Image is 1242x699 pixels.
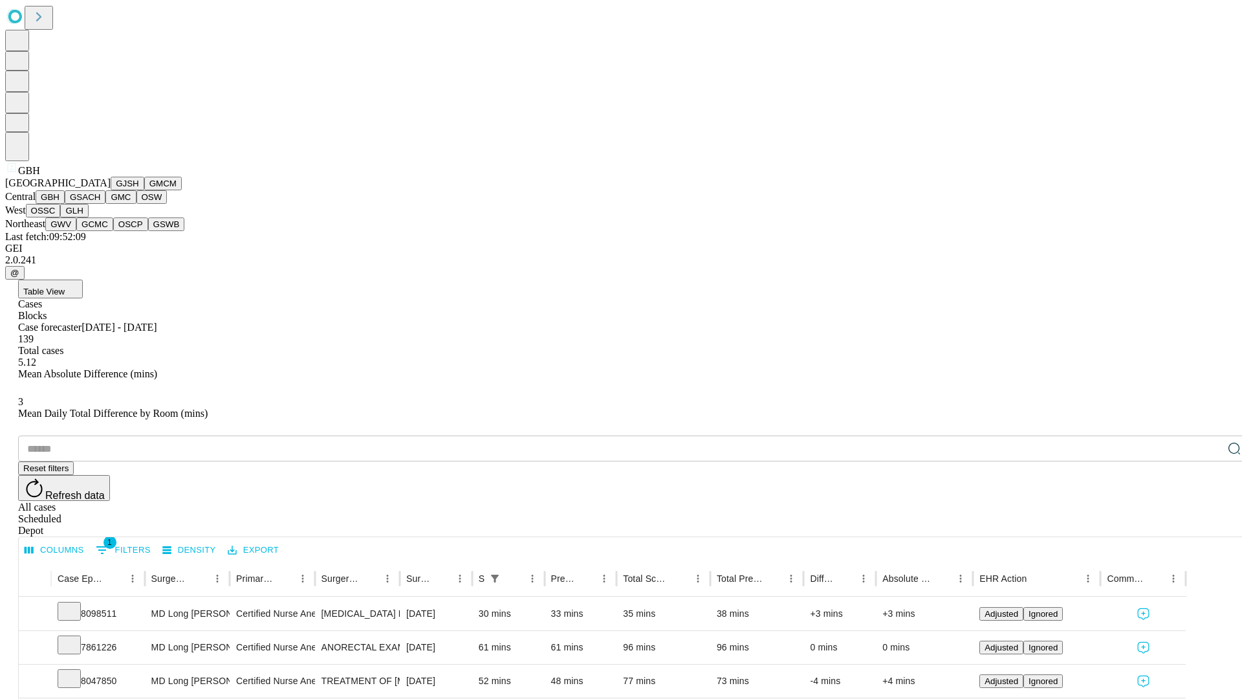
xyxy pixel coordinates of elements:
span: 1 [103,536,116,549]
button: Sort [1028,570,1046,588]
button: Menu [1079,570,1097,588]
button: Sort [933,570,952,588]
button: Menu [855,570,873,588]
button: Menu [294,570,312,588]
div: Certified Nurse Anesthetist [236,597,308,630]
button: Menu [451,570,469,588]
div: Scheduled In Room Duration [479,573,485,584]
button: Adjusted [979,641,1023,654]
div: [DATE] [406,665,466,698]
div: ANORECTAL EXAM UNDER ANESTHESIA [321,631,393,664]
span: Case forecaster [18,322,82,333]
button: Expand [25,603,45,626]
span: Total cases [18,345,63,356]
button: Menu [523,570,541,588]
button: Menu [952,570,970,588]
div: 8047850 [58,665,138,698]
button: Menu [782,570,800,588]
button: GCMC [76,217,113,231]
button: OSSC [26,204,61,217]
span: [GEOGRAPHIC_DATA] [5,177,111,188]
div: 0 mins [810,631,869,664]
div: Total Scheduled Duration [623,573,670,584]
button: Reset filters [18,461,74,475]
button: Sort [190,570,208,588]
div: 38 mins [717,597,798,630]
button: Table View [18,280,83,298]
span: Mean Daily Total Difference by Room (mins) [18,408,208,419]
div: 1 active filter [486,570,504,588]
button: Sort [671,570,689,588]
span: Mean Absolute Difference (mins) [18,368,157,379]
button: Select columns [21,540,87,560]
span: Refresh data [45,490,105,501]
span: Adjusted [985,609,1018,619]
div: Comments [1107,573,1144,584]
button: Sort [764,570,782,588]
div: Certified Nurse Anesthetist [236,665,308,698]
button: GWV [45,217,76,231]
span: Ignored [1029,643,1058,652]
div: 96 mins [717,631,798,664]
button: OSCP [113,217,148,231]
div: 48 mins [551,665,611,698]
span: 3 [18,396,23,407]
span: Ignored [1029,676,1058,686]
div: -4 mins [810,665,869,698]
div: [DATE] [406,597,466,630]
div: +4 mins [882,665,966,698]
button: GMCM [144,177,182,190]
span: Adjusted [985,676,1018,686]
div: 0 mins [882,631,966,664]
button: Export [224,540,282,560]
button: Sort [836,570,855,588]
span: Central [5,191,36,202]
div: 30 mins [479,597,538,630]
div: Predicted In Room Duration [551,573,576,584]
span: @ [10,268,19,278]
button: Show filters [93,540,154,560]
div: Total Predicted Duration [717,573,763,584]
span: 139 [18,333,34,344]
button: Show filters [486,570,504,588]
div: 33 mins [551,597,611,630]
button: Adjusted [979,607,1023,621]
span: Northeast [5,218,45,229]
div: [DATE] [406,631,466,664]
button: Menu [689,570,707,588]
div: MD Long [PERSON_NAME] [151,597,223,630]
span: Table View [23,287,65,296]
button: GJSH [111,177,144,190]
div: MD Long [PERSON_NAME] [151,665,223,698]
div: 96 mins [623,631,704,664]
div: TREATMENT OF [MEDICAL_DATA] SUBMUSCULAR [321,665,393,698]
div: Absolute Difference [882,573,932,584]
div: +3 mins [882,597,966,630]
div: [MEDICAL_DATA] FLEXIBLE PROXIMAL DIAGNOSTIC [321,597,393,630]
button: OSW [136,190,168,204]
div: Surgeon Name [151,573,189,584]
button: Sort [433,570,451,588]
button: Sort [360,570,378,588]
button: Ignored [1023,641,1063,654]
button: @ [5,266,25,280]
button: Sort [105,570,124,588]
button: Sort [505,570,523,588]
button: Menu [124,570,142,588]
div: 61 mins [479,631,538,664]
span: Last fetch: 09:52:09 [5,231,86,242]
div: Surgery Date [406,573,431,584]
span: 5.12 [18,357,36,368]
span: Ignored [1029,609,1058,619]
button: Ignored [1023,674,1063,688]
button: Adjusted [979,674,1023,688]
button: Menu [378,570,397,588]
button: Expand [25,671,45,693]
button: Sort [1146,570,1164,588]
div: +3 mins [810,597,869,630]
div: 61 mins [551,631,611,664]
span: GBH [18,165,40,176]
div: 2.0.241 [5,254,1237,266]
span: Reset filters [23,463,69,473]
span: [DATE] - [DATE] [82,322,157,333]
